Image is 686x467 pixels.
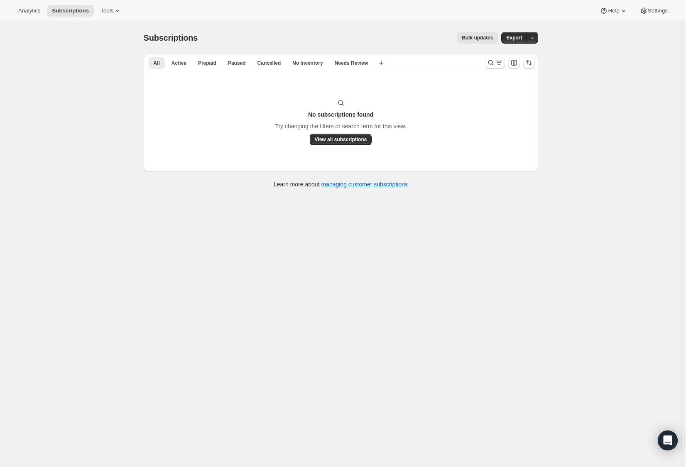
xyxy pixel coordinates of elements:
[275,122,406,130] p: Try changing the filters or search term for this view.
[315,136,367,143] span: View all subscriptions
[523,57,535,68] button: Sort the results
[18,7,40,14] span: Analytics
[274,180,408,188] p: Learn more about
[457,32,498,44] button: Bulk updates
[508,57,520,68] button: Customize table column order and visibility
[321,181,408,188] a: managing customer subscriptions
[375,57,388,69] button: Create new view
[52,7,89,14] span: Subscriptions
[144,33,198,42] span: Subscriptions
[658,430,678,450] div: Open Intercom Messenger
[501,32,527,44] button: Export
[335,60,368,66] span: Needs Review
[462,34,493,41] span: Bulk updates
[485,57,505,68] button: Search and filter results
[595,5,632,17] button: Help
[100,7,113,14] span: Tools
[635,5,673,17] button: Settings
[171,60,186,66] span: Active
[310,134,372,145] button: View all subscriptions
[228,60,246,66] span: Paused
[648,7,668,14] span: Settings
[13,5,45,17] button: Analytics
[292,60,323,66] span: No inventory
[96,5,127,17] button: Tools
[47,5,94,17] button: Subscriptions
[257,60,281,66] span: Cancelled
[198,60,216,66] span: Prepaid
[308,110,373,119] h3: No subscriptions found
[608,7,619,14] span: Help
[154,60,160,66] span: All
[506,34,522,41] span: Export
